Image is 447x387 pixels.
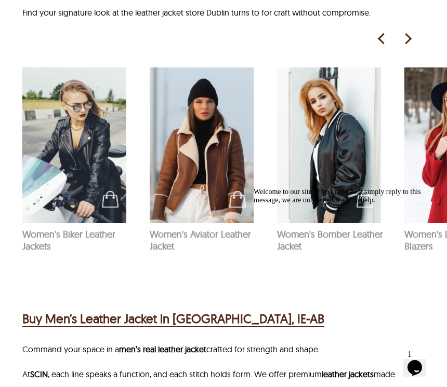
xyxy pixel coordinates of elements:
img: left-arrow-icon [374,31,389,47]
div: Women's Aviator Leather Jacket [150,67,267,223]
a: leather jackets [322,369,374,379]
p: Find your signature look at the leather jacket store Dublin turns to for craft without compromise. [22,4,404,21]
p: Women's Aviator Leather Jacket [150,228,267,252]
iframe: chat widget [249,184,437,340]
div: Women's Biker Leather Jackets [22,67,139,223]
img: cart-icon.jpg [102,191,119,208]
img: womens-aviator-jacket-local-page [150,67,254,223]
img: cart-icon.jpg [229,191,246,208]
span: Welcome to our site, if you need help simply reply to this message, we are online and ready to help. [4,4,172,20]
div: See Products [91,186,129,213]
a: Buy Men’s Leather Jacket in [GEOGRAPHIC_DATA], IE-AB [22,309,324,328]
div: Women's Bomber Leather Jacket [277,67,394,223]
a: SCIN [30,369,48,379]
a: womens-biker-jacket-local-pagecart-icon.jpgWomen's Biker Leather Jackets [22,67,139,252]
iframe: chat widget [403,345,437,377]
p: Command your space in a crafted for strength and shape. [22,341,404,357]
div: See Products [219,186,256,213]
img: right-arrow-icon [400,31,415,47]
img: womens-biker-jacket-local-page [22,67,126,223]
a: men’s real leather jacket [119,344,206,354]
div: Buy Men’s Leather Jacket in Dublin, IE-AB [22,309,324,328]
p: Women's Biker Leather Jackets [22,228,139,252]
div: Welcome to our site, if you need help simply reply to this message, we are online and ready to help. [4,4,191,21]
a: womens-aviator-jacket-local-pagecart-icon.jpgWomen's Aviator Leather Jacket [150,67,267,252]
img: womens-bomber-jacket-local-page [277,67,381,223]
a: womens-bomber-jacket-local-pagecart-icon.jpgWomen's Bomber Leather Jacket [277,67,394,252]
